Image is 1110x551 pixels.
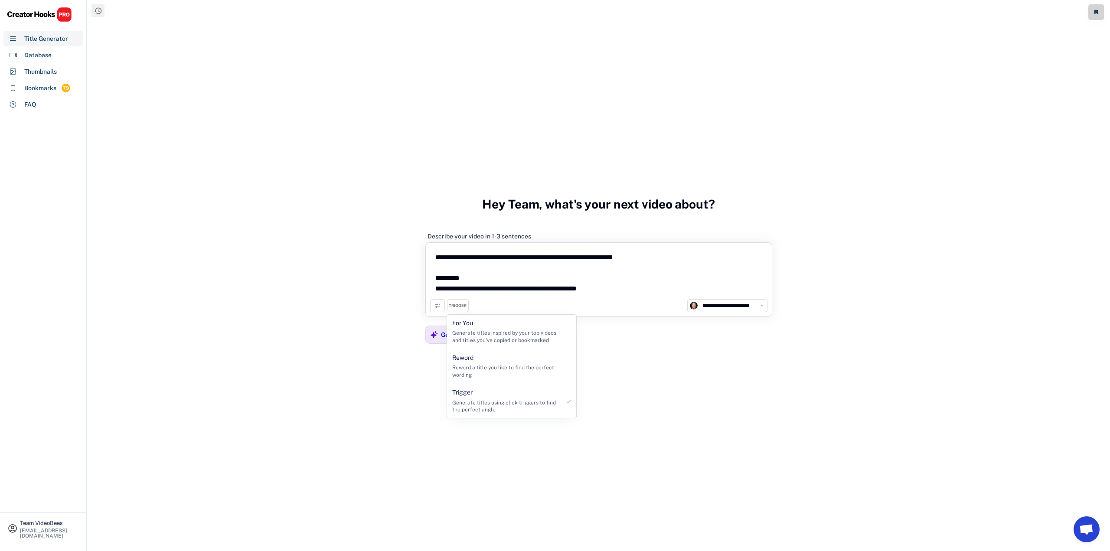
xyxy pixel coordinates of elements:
div: For You [452,319,473,328]
div: [EMAIL_ADDRESS][DOMAIN_NAME] [20,528,79,538]
div: Generate title ideas [441,331,500,339]
div: Trigger [452,388,473,397]
div: Thumbnails [24,67,57,76]
div: Generate titles inspired by your top videos and titles you've copied or bookmarked [452,329,560,344]
div: Bookmarks [24,84,56,93]
div: Database [24,51,52,60]
div: Reword [452,354,473,362]
div: Title Generator [24,34,68,43]
div: Generate titles using click triggers to find the perfect angle [452,399,560,414]
div: 79 [62,85,70,92]
img: CHPRO%20Logo.svg [7,7,72,22]
img: channels4_profile.jpg [690,302,698,310]
div: FAQ [24,100,36,109]
h3: Hey Team, what's your next video about? [482,188,715,221]
div: Describe your video in 1-3 sentences [428,232,531,240]
a: Ouvrir le chat [1074,516,1100,542]
div: Reword a title you like to find the perfect wording [452,364,560,379]
div: Team VideoBees [20,520,79,526]
div: TRIGGER [449,303,467,309]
